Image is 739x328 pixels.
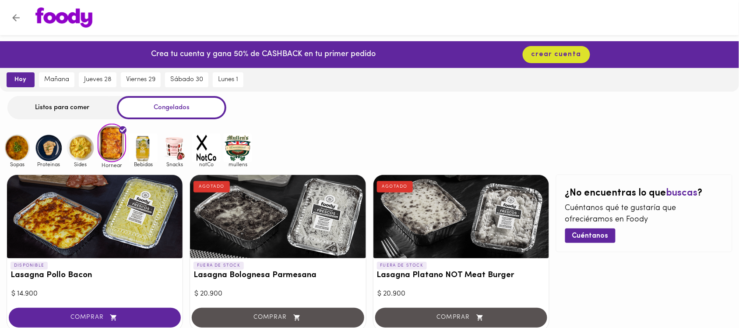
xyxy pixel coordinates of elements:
[378,289,545,299] div: $ 20.900
[373,175,549,258] div: Lasagna Platano NOT Meat Burger
[35,161,63,167] span: Proteinas
[666,188,698,198] span: buscas
[377,262,427,270] p: FUERA DE STOCK
[190,175,366,258] div: Lasagna Bolognesa Parmesana
[5,7,27,29] button: Volver
[688,277,730,319] iframe: Messagebird Livechat Widget
[192,161,221,167] span: notCo
[79,72,116,87] button: jueves 28
[224,161,252,167] span: mullens
[11,262,48,270] p: DISPONIBLE
[170,76,203,84] span: sábado 30
[13,76,28,84] span: hoy
[98,124,126,162] img: Hornear
[192,134,221,162] img: notCo
[213,72,243,87] button: lunes 1
[161,134,189,162] img: Snacks
[194,289,361,299] div: $ 20.900
[194,181,230,193] div: AGOTADO
[35,134,63,162] img: Proteinas
[3,161,32,167] span: Sopas
[121,72,161,87] button: viernes 29
[66,134,95,162] img: Sides
[126,76,155,84] span: viernes 29
[11,289,178,299] div: $ 14.900
[224,134,252,162] img: mullens
[531,50,581,59] span: crear cuenta
[117,96,226,119] div: Congelados
[377,271,545,280] h3: Lasagna Platano NOT Meat Burger
[7,72,35,87] button: hoy
[98,162,126,168] span: Hornear
[165,72,208,87] button: sábado 30
[35,7,92,28] img: logo.png
[44,76,69,84] span: mañana
[377,181,413,193] div: AGOTADO
[3,134,32,162] img: Sopas
[129,161,158,167] span: Bebidas
[7,175,183,258] div: Lasagna Pollo Bacon
[9,308,181,328] button: COMPRAR
[194,262,244,270] p: FUERA DE STOCK
[11,271,179,280] h3: Lasagna Pollo Bacon
[565,188,723,199] h2: ¿No encuentras lo que ?
[151,49,376,61] p: Crea tu cuenta y gana 50% de CASHBACK en tu primer pedido
[523,46,590,63] button: crear cuenta
[129,134,158,162] img: Bebidas
[20,314,170,321] span: COMPRAR
[39,72,74,87] button: mañana
[7,96,117,119] div: Listos para comer
[66,161,95,167] span: Sides
[565,203,723,225] p: Cuéntanos qué te gustaría que ofreciéramos en Foody
[194,271,362,280] h3: Lasagna Bolognesa Parmesana
[161,161,189,167] span: Snacks
[572,232,609,240] span: Cuéntanos
[218,76,238,84] span: lunes 1
[84,76,111,84] span: jueves 28
[565,228,616,243] button: Cuéntanos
